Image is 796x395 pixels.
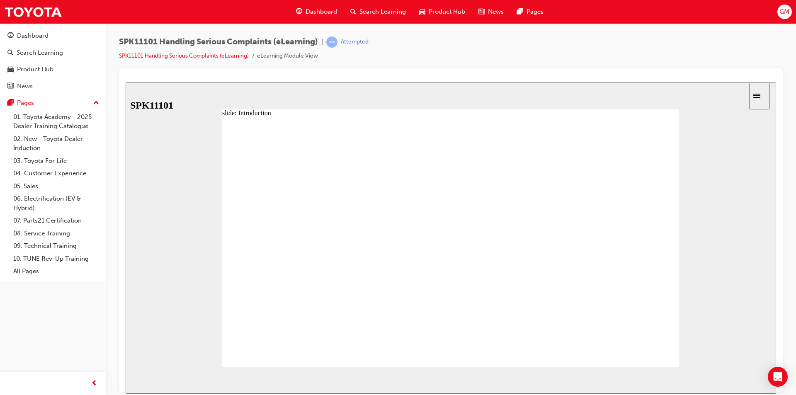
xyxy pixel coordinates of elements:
[3,95,102,111] button: Pages
[768,367,788,387] div: Open Intercom Messenger
[296,7,302,17] span: guage-icon
[17,48,63,58] div: Search Learning
[488,7,504,17] span: News
[478,7,485,17] span: news-icon
[429,7,465,17] span: Product Hub
[344,3,413,20] a: search-iconSearch Learning
[341,38,369,46] div: Attempted
[413,3,472,20] a: car-iconProduct Hub
[10,252,102,265] a: 10. TUNE Rev-Up Training
[10,192,102,214] a: 06. Electrification (EV & Hybrid)
[7,32,14,40] span: guage-icon
[7,66,14,73] span: car-icon
[472,3,510,20] a: news-iconNews
[4,2,62,21] img: Trak
[306,7,337,17] span: Dashboard
[10,133,102,155] a: 02. New - Toyota Dealer Induction
[3,79,102,94] a: News
[10,240,102,252] a: 09. Technical Training
[289,3,344,20] a: guage-iconDashboard
[10,265,102,278] a: All Pages
[3,28,102,44] a: Dashboard
[10,227,102,240] a: 08. Service Training
[350,7,356,17] span: search-icon
[527,7,544,17] span: Pages
[779,7,789,17] span: GM
[10,167,102,180] a: 04. Customer Experience
[359,7,406,17] span: Search Learning
[119,37,318,47] span: SPK11101 Handling Serious Complaints (eLearning)
[93,98,99,109] span: up-icon
[419,7,425,17] span: car-icon
[7,99,14,107] span: pages-icon
[3,27,102,95] button: DashboardSearch LearningProduct HubNews
[17,65,53,74] div: Product Hub
[10,111,102,133] a: 01. Toyota Academy - 2025 Dealer Training Catalogue
[510,3,550,20] a: pages-iconPages
[3,45,102,61] a: Search Learning
[10,155,102,167] a: 03. Toyota For Life
[3,62,102,77] a: Product Hub
[17,98,34,108] div: Pages
[517,7,523,17] span: pages-icon
[321,37,323,47] span: |
[257,51,318,61] li: eLearning Module View
[777,5,792,19] button: GM
[17,82,33,91] div: News
[119,52,249,59] a: SPK11101 Handling Serious Complaints (eLearning)
[17,31,49,41] div: Dashboard
[10,180,102,193] a: 05. Sales
[91,378,97,389] span: prev-icon
[326,36,337,48] span: learningRecordVerb_ATTEMPT-icon
[10,214,102,227] a: 07. Parts21 Certification
[7,49,13,57] span: search-icon
[7,83,14,90] span: news-icon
